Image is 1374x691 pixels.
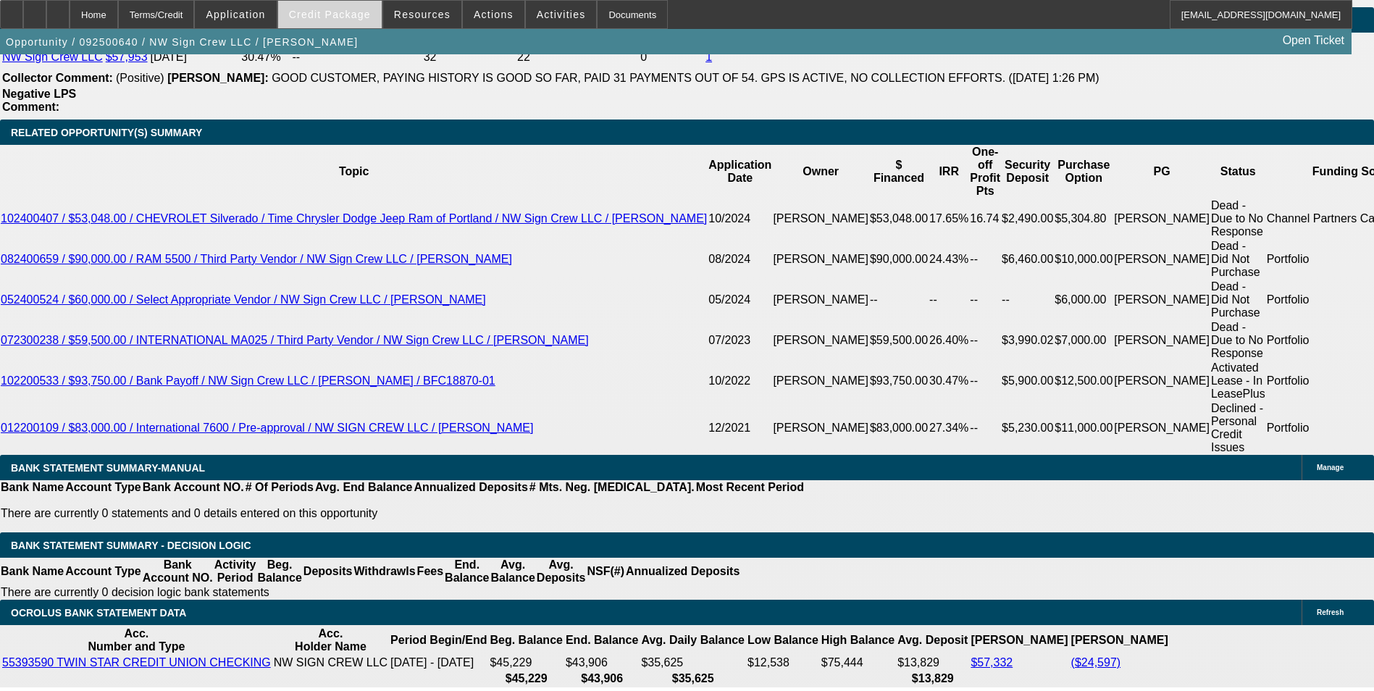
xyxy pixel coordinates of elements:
[1113,361,1210,401] td: [PERSON_NAME]
[586,558,625,585] th: NSF(#)
[1054,401,1113,455] td: $11,000.00
[708,361,772,401] td: 10/2022
[708,280,772,320] td: 05/2024
[869,361,929,401] td: $93,750.00
[747,656,819,670] td: $12,538
[747,627,819,654] th: Low Balance
[11,540,251,551] span: Bank Statement Summary - Decision Logic
[929,320,969,361] td: 26.40%
[529,480,695,495] th: # Mts. Neg. [MEDICAL_DATA].
[1210,401,1266,455] td: Declined - Personal Credit Issues
[463,1,524,28] button: Actions
[897,671,968,686] th: $13,829
[6,36,358,48] span: Opportunity / 092500640 / NW Sign Crew LLC / [PERSON_NAME]
[353,558,416,585] th: Withdrawls
[116,72,164,84] span: (Positive)
[772,320,869,361] td: [PERSON_NAME]
[142,558,214,585] th: Bank Account NO.
[536,558,587,585] th: Avg. Deposits
[1,293,486,306] a: 052400524 / $60,000.00 / Select Appropriate Vendor / NW Sign Crew LLC / [PERSON_NAME]
[869,280,929,320] td: --
[1210,145,1266,198] th: Status
[565,671,639,686] th: $43,906
[772,198,869,239] td: [PERSON_NAME]
[1317,464,1344,472] span: Manage
[2,656,271,669] a: 55393590 TWIN STAR CREDIT UNION CHECKING
[1113,239,1210,280] td: [PERSON_NAME]
[929,198,969,239] td: 17.65%
[413,480,528,495] th: Annualized Deposits
[1001,401,1054,455] td: $5,230.00
[1210,239,1266,280] td: Dead - Did Not Purchase
[11,127,202,138] span: RELATED OPPORTUNITY(S) SUMMARY
[383,1,461,28] button: Resources
[394,9,451,20] span: Resources
[314,480,414,495] th: Avg. End Balance
[1210,280,1266,320] td: Dead - Did Not Purchase
[303,558,353,585] th: Deposits
[1001,145,1054,198] th: Security Deposit
[772,361,869,401] td: [PERSON_NAME]
[772,145,869,198] th: Owner
[1210,198,1266,239] td: Dead - Due to No Response
[708,198,772,239] td: 10/2024
[705,51,712,63] a: 1
[821,656,895,670] td: $75,444
[1001,280,1054,320] td: --
[929,280,969,320] td: --
[537,9,586,20] span: Activities
[1113,145,1210,198] th: PG
[11,462,205,474] span: BANK STATEMENT SUMMARY-MANUAL
[565,656,639,670] td: $43,906
[11,607,186,619] span: OCROLUS BANK STATEMENT DATA
[625,558,740,585] th: Annualized Deposits
[1,374,495,387] a: 102200533 / $93,750.00 / Bank Payoff / NW Sign Crew LLC / [PERSON_NAME] / BFC18870-01
[489,656,563,670] td: $45,229
[1210,361,1266,401] td: Activated Lease - In LeasePlus
[167,72,269,84] b: [PERSON_NAME]:
[869,198,929,239] td: $53,048.00
[821,627,895,654] th: High Balance
[772,280,869,320] td: [PERSON_NAME]
[416,558,444,585] th: Fees
[273,627,388,654] th: Acc. Holder Name
[1113,280,1210,320] td: [PERSON_NAME]
[1113,198,1210,239] td: [PERSON_NAME]
[969,320,1001,361] td: --
[2,88,76,113] b: Negative LPS Comment:
[971,656,1013,669] a: $57,332
[278,1,382,28] button: Credit Package
[423,50,515,64] td: 32
[929,145,969,198] th: IRR
[444,558,490,585] th: End. Balance
[640,671,745,686] th: $35,625
[214,558,257,585] th: Activity Period
[1,212,707,225] a: 102400407 / $53,048.00 / CHEVROLET Silverado / Time Chrysler Dodge Jeep Ram of Portland / NW Sign...
[969,145,1001,198] th: One-off Profit Pts
[897,656,968,670] td: $13,829
[1210,320,1266,361] td: Dead - Due to No Response
[273,656,388,670] td: NW SIGN CREW LLC
[1113,401,1210,455] td: [PERSON_NAME]
[490,558,535,585] th: Avg. Balance
[1001,198,1054,239] td: $2,490.00
[869,239,929,280] td: $90,000.00
[897,627,968,654] th: Avg. Deposit
[195,1,276,28] button: Application
[772,239,869,280] td: [PERSON_NAME]
[970,627,1068,654] th: [PERSON_NAME]
[929,239,969,280] td: 24.43%
[1,507,804,520] p: There are currently 0 statements and 0 details entered on this opportunity
[969,401,1001,455] td: --
[929,401,969,455] td: 27.34%
[390,656,487,670] td: [DATE] - [DATE]
[708,145,772,198] th: Application Date
[1001,239,1054,280] td: $6,460.00
[64,558,142,585] th: Account Type
[1054,145,1113,198] th: Purchase Option
[708,401,772,455] td: 12/2021
[245,480,314,495] th: # Of Periods
[1071,656,1121,669] a: ($24,597)
[289,9,371,20] span: Credit Package
[1001,361,1054,401] td: $5,900.00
